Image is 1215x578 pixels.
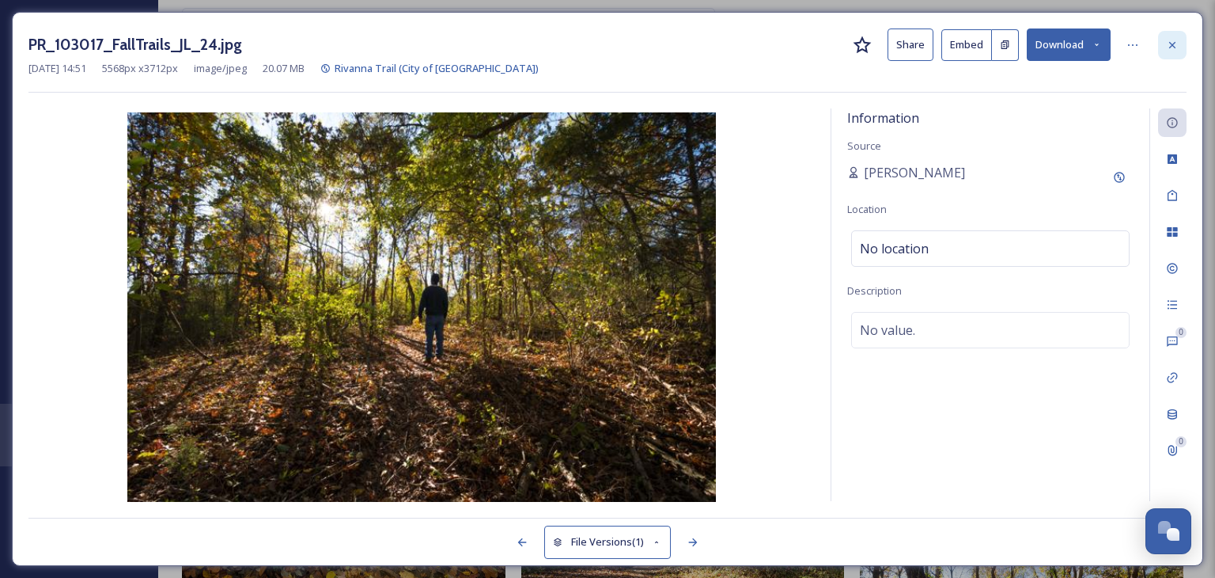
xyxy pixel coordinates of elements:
span: Information [847,109,919,127]
span: [DATE] 14:51 [28,61,86,76]
span: [PERSON_NAME] [864,163,965,182]
span: Location [847,202,887,216]
button: Embed [941,29,992,61]
button: Open Chat [1145,508,1191,554]
span: Rivanna Trail (City of [GEOGRAPHIC_DATA]) [335,61,539,75]
h3: PR_103017_FallTrails_JL_24.jpg [28,33,242,56]
button: Download [1027,29,1111,61]
span: 20.07 MB [263,61,305,76]
button: File Versions(1) [544,526,671,558]
button: Share [888,29,933,61]
span: No value. [860,321,915,340]
span: Description [847,283,902,298]
span: image/jpeg [194,61,247,76]
span: No location [860,239,929,258]
img: 0d026b19-88cf-4402-a5b9-5872401ab6ec.jpg [28,112,815,505]
div: 0 [1175,327,1187,338]
div: 0 [1175,436,1187,447]
span: Source [847,139,881,153]
span: 5568 px x 3712 px [102,61,178,76]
